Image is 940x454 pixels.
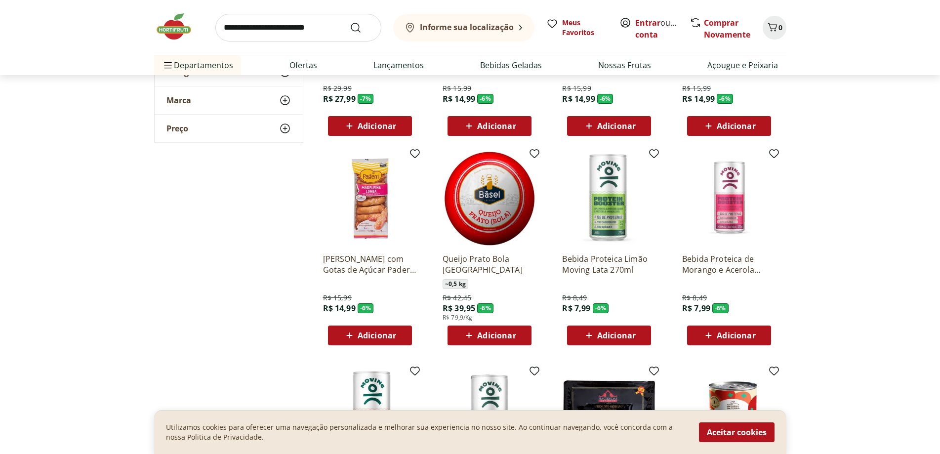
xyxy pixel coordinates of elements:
span: Adicionar [717,331,755,339]
a: Entrar [635,17,660,28]
span: R$ 8,49 [682,293,707,303]
span: Adicionar [358,122,396,130]
button: Adicionar [687,326,771,345]
a: Comprar Novamente [704,17,750,40]
span: R$ 15,99 [323,293,352,303]
span: Adicionar [717,122,755,130]
a: Queijo Prato Bola [GEOGRAPHIC_DATA] [443,253,536,275]
button: Adicionar [448,116,531,136]
a: Criar conta [635,17,690,40]
span: - 6 % [477,303,493,313]
span: - 6 % [597,94,613,104]
span: Marca [166,95,191,105]
button: Adicionar [328,116,412,136]
span: Adicionar [597,122,636,130]
span: Adicionar [477,331,516,339]
span: - 6 % [358,303,374,313]
img: Bebida Proteica Limão Moving Lata 270ml [562,152,656,246]
span: R$ 39,95 [443,303,475,314]
button: Adicionar [448,326,531,345]
span: Meus Favoritos [562,18,608,38]
span: Preço [166,124,188,133]
span: 0 [778,23,782,32]
span: - 6 % [477,94,493,104]
img: Madeleine Longa com Gotas de Açúcar Paderrí Pacote 200g [323,152,417,246]
input: search [215,14,381,41]
a: Bebida Proteica de Morango e Acerola Moving Lata 270ml [682,253,776,275]
button: Aceitar cookies [699,422,775,442]
img: Queijo Prato Bola Basel [443,152,536,246]
span: R$ 79,9/Kg [443,314,473,322]
span: ~ 0,5 kg [443,279,468,289]
button: Informe sua localização [393,14,534,41]
button: Adicionar [567,326,651,345]
span: R$ 8,49 [562,293,587,303]
span: R$ 14,99 [443,93,475,104]
a: Ofertas [289,59,317,71]
span: R$ 29,99 [323,83,352,93]
span: R$ 14,99 [682,93,715,104]
img: Bebida Proteica de Morango e Acerola Moving Lata 270ml [682,152,776,246]
span: R$ 7,99 [562,303,590,314]
button: Preço [155,115,303,142]
button: Submit Search [350,22,373,34]
span: R$ 42,45 [443,293,471,303]
b: Informe sua localização [420,22,514,33]
span: R$ 14,99 [562,93,595,104]
p: Utilizamos cookies para oferecer uma navegação personalizada e melhorar sua experiencia no nosso ... [166,422,687,442]
span: R$ 15,99 [682,83,711,93]
button: Adicionar [328,326,412,345]
span: - 6 % [712,303,729,313]
span: R$ 15,99 [443,83,471,93]
a: Lançamentos [373,59,424,71]
span: R$ 7,99 [682,303,710,314]
span: R$ 15,99 [562,83,591,93]
a: Nossas Frutas [598,59,651,71]
span: Adicionar [477,122,516,130]
span: - 6 % [717,94,733,104]
span: Adicionar [597,331,636,339]
a: Meus Favoritos [546,18,608,38]
a: [PERSON_NAME] com Gotas de Açúcar Paderrí Pacote 200g [323,253,417,275]
span: ou [635,17,679,41]
button: Adicionar [687,116,771,136]
span: - 6 % [593,303,609,313]
span: Adicionar [358,331,396,339]
span: R$ 14,99 [323,303,356,314]
button: Marca [155,86,303,114]
img: Hortifruti [154,12,204,41]
span: - 7 % [358,94,374,104]
a: Bebidas Geladas [480,59,542,71]
button: Adicionar [567,116,651,136]
a: Bebida Proteica Limão Moving Lata 270ml [562,253,656,275]
span: R$ 27,99 [323,93,356,104]
span: Departamentos [162,53,233,77]
button: Menu [162,53,174,77]
a: Açougue e Peixaria [707,59,778,71]
button: Carrinho [763,16,786,40]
